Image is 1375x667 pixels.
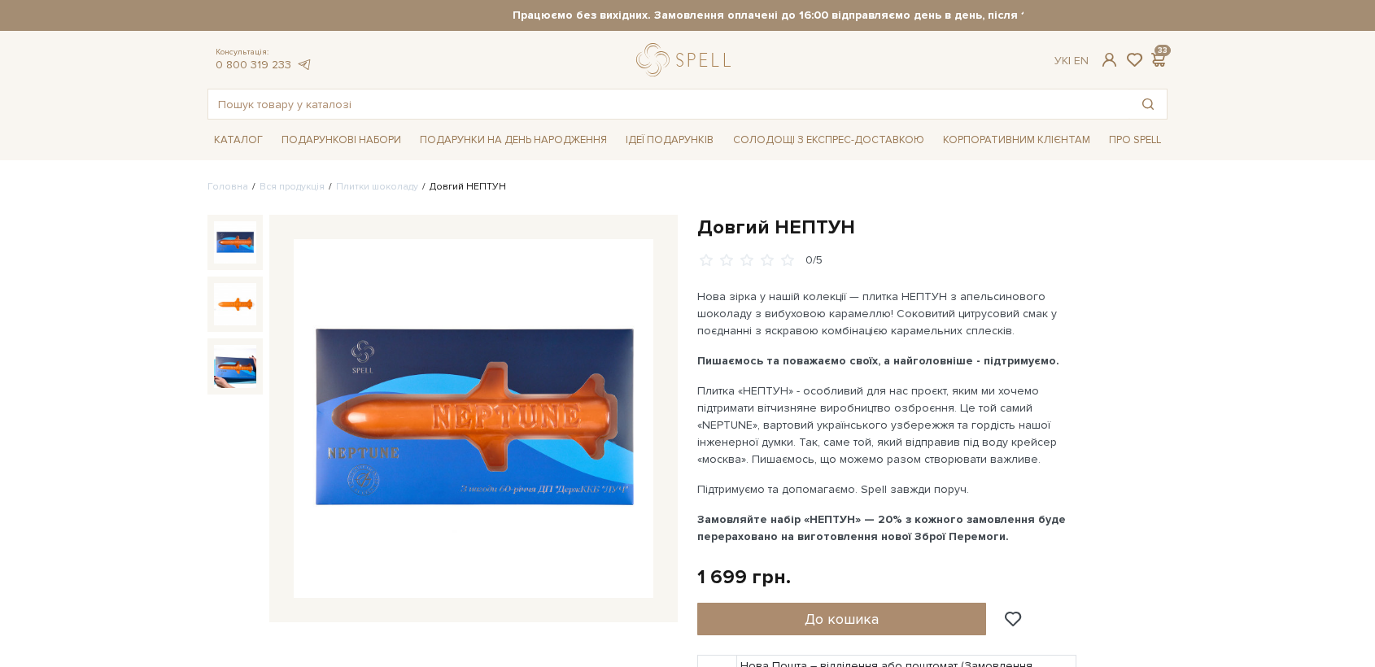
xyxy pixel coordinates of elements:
[207,128,269,153] span: Каталог
[636,43,738,76] a: logo
[697,215,1168,240] h1: Довгий НЕПТУН
[216,58,291,72] a: 0 800 319 233
[697,512,1066,543] b: Замовляйте набір «НЕПТУН» — 20% з кожного замовлення буде перераховано на виготовлення нової Збро...
[697,382,1079,468] p: Плитка «НЕПТУН» - особливий для нас проєкт, яким ми хочемо підтримати вітчизняне виробництво озбр...
[1129,89,1167,119] button: Пошук товару у каталозі
[208,89,1129,119] input: Пошук товару у каталозі
[619,128,720,153] span: Ідеї подарунків
[1068,54,1071,68] span: |
[413,128,613,153] span: Подарунки на День народження
[805,253,823,268] div: 0/5
[805,610,879,628] span: До кошика
[418,180,506,194] li: Довгий НЕПТУН
[1102,128,1168,153] span: Про Spell
[336,181,418,193] a: Плитки шоколаду
[294,239,653,599] img: Довгий НЕПТУН
[697,288,1079,339] p: Нова зірка у нашій колекції — плитка НЕПТУН з апельсинового шоколаду з вибуховою карамеллю! Соков...
[207,181,248,193] a: Головна
[1074,54,1089,68] a: En
[216,47,312,58] span: Консультація:
[697,603,986,635] button: До кошика
[727,126,931,154] a: Солодощі з експрес-доставкою
[260,181,325,193] a: Вся продукція
[697,481,1079,498] p: Підтримуємо та допомагаємо. Spell завжди поруч.
[214,283,256,325] img: Довгий НЕПТУН
[351,8,1312,23] strong: Працюємо без вихідних. Замовлення оплачені до 16:00 відправляємо день в день, після 16:00 - насту...
[697,565,791,590] div: 1 699 грн.
[936,126,1097,154] a: Корпоративним клієнтам
[275,128,408,153] span: Подарункові набори
[295,58,312,72] a: telegram
[1054,54,1089,68] div: Ук
[214,221,256,264] img: Довгий НЕПТУН
[697,354,1059,368] b: Пишаємось та поважаємо своїх, а найголовніше - підтримуємо.
[214,345,256,387] img: Довгий НЕПТУН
